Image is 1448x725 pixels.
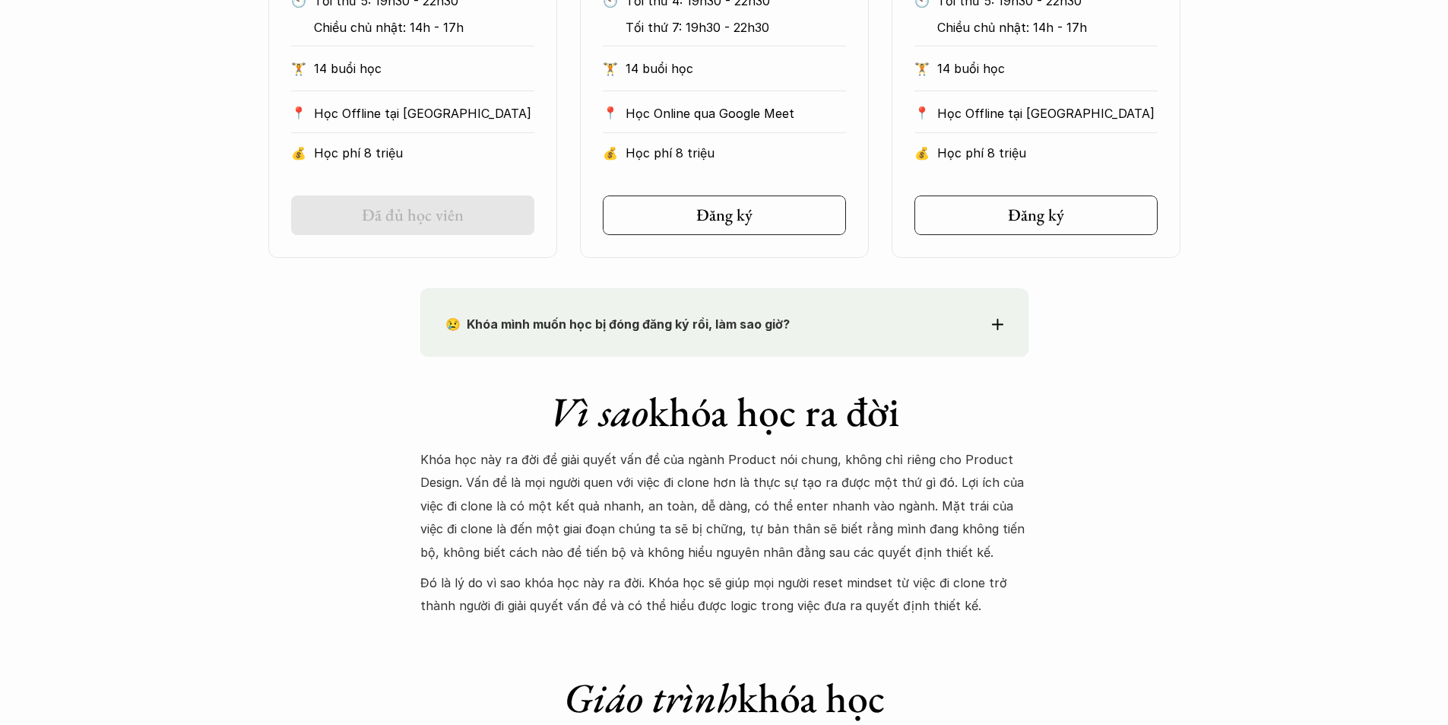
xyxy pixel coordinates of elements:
[291,106,306,120] p: 📍
[445,316,790,332] strong: 😢 Khóa mình muốn học bị đóng đăng ký rồi, làm sao giờ?
[696,205,753,225] h5: Đăng ký
[420,571,1028,618] p: Đó là lý do vì sao khóa học này ra đời. Khóa học sẽ giúp mọi người reset mindset từ việc đi clone...
[314,142,534,164] p: Học phí 8 triệu
[603,196,846,235] a: Đăng ký
[626,102,846,125] p: Học Online qua Google Meet
[564,671,737,724] em: Giáo trình
[603,142,618,164] p: 💰
[914,57,930,80] p: 🏋️
[626,142,846,164] p: Học phí 8 triệu
[291,57,306,80] p: 🏋️
[420,387,1028,437] h1: khóa học ra đời
[549,385,648,438] em: Vì sao
[937,102,1158,125] p: Học Offline tại [GEOGRAPHIC_DATA]
[914,196,1158,235] a: Đăng ký
[626,57,846,80] p: 14 buổi học
[420,673,1028,723] h1: khóa học
[291,142,306,164] p: 💰
[626,16,838,39] p: Tối thứ 7: 19h30 - 22h30
[914,106,930,120] p: 📍
[937,142,1158,164] p: Học phí 8 triệu
[362,205,464,225] h5: Đã đủ học viên
[937,16,1149,39] p: Chiều chủ nhật: 14h - 17h
[603,106,618,120] p: 📍
[914,142,930,164] p: 💰
[314,16,526,39] p: Chiều chủ nhật: 14h - 17h
[1008,205,1064,225] h5: Đăng ký
[603,57,618,80] p: 🏋️
[420,448,1028,564] p: Khóa học này ra đời để giải quyết vấn đề của ngành Product nói chung, không chỉ riêng cho Product...
[314,102,534,125] p: Học Offline tại [GEOGRAPHIC_DATA]
[314,57,534,80] p: 14 buổi học
[937,57,1158,80] p: 14 buổi học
